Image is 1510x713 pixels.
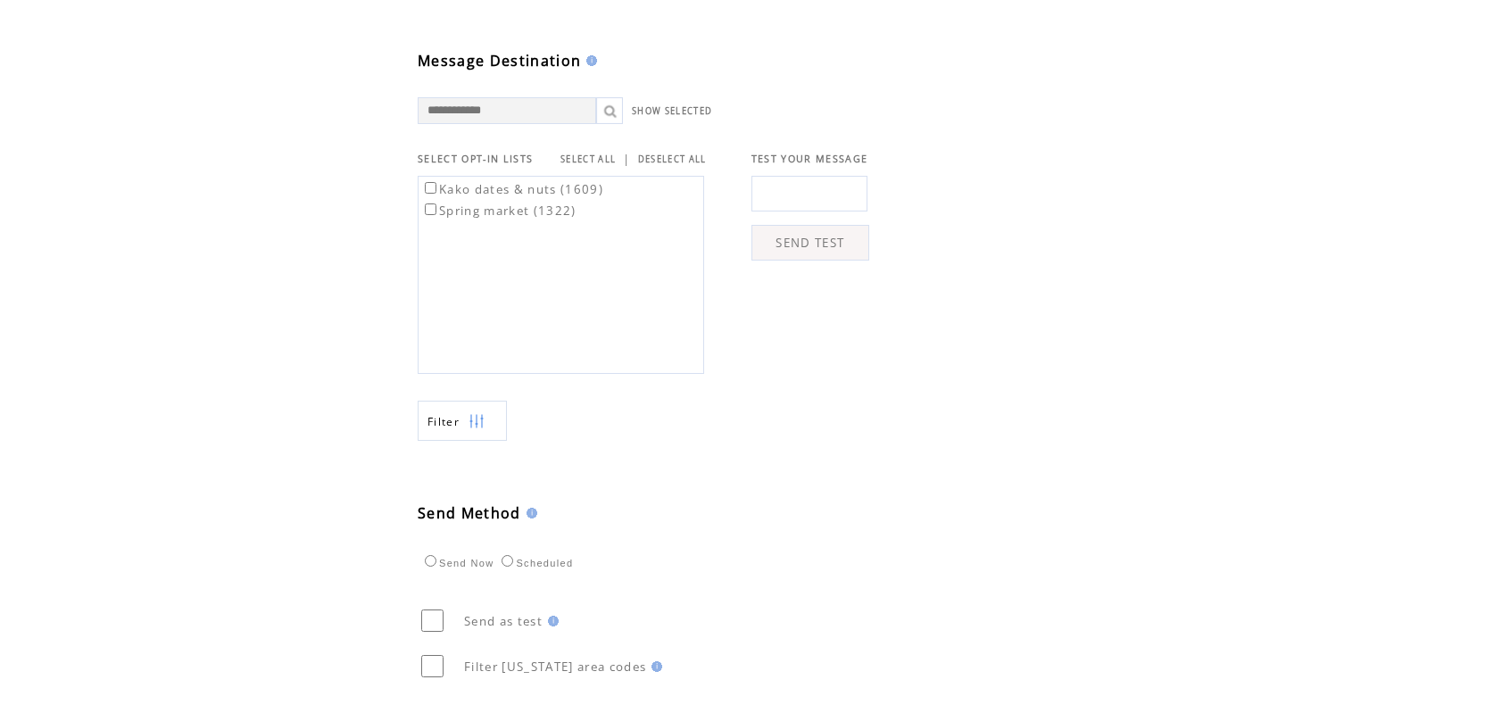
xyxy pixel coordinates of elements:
a: Filter [418,401,507,441]
input: Send Now [425,555,436,567]
span: | [623,151,630,167]
span: SELECT OPT-IN LISTS [418,153,533,165]
label: Kako dates & nuts (1609) [421,181,603,197]
input: Scheduled [502,555,513,567]
span: Message Destination [418,51,581,70]
a: DESELECT ALL [638,153,707,165]
img: help.gif [581,55,597,66]
span: Show filters [427,414,460,429]
span: Filter [US_STATE] area codes [464,659,646,675]
label: Scheduled [497,558,573,568]
span: TEST YOUR MESSAGE [751,153,868,165]
img: help.gif [543,616,559,626]
input: Spring market (1322) [425,203,436,215]
a: SELECT ALL [560,153,616,165]
label: Spring market (1322) [421,203,577,219]
label: Send Now [420,558,494,568]
span: Send Method [418,503,521,523]
img: help.gif [521,508,537,518]
span: Send as test [464,613,543,629]
a: SEND TEST [751,225,869,261]
img: help.gif [646,661,662,672]
img: filters.png [469,402,485,442]
input: Kako dates & nuts (1609) [425,182,436,194]
a: SHOW SELECTED [632,105,712,117]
